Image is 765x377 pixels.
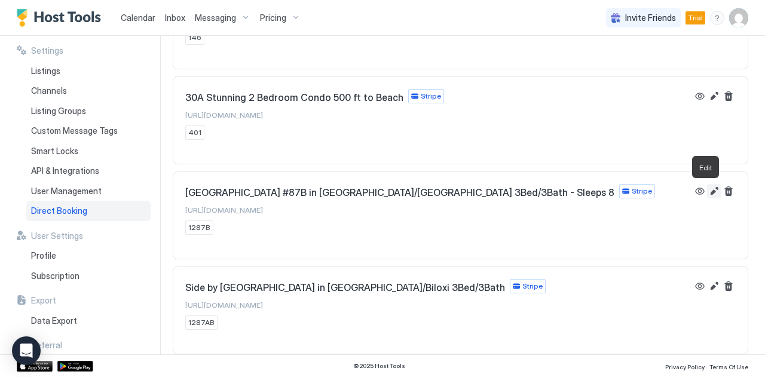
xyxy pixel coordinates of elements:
span: Profile [31,250,56,261]
span: Inbox [165,13,185,23]
button: Edit [707,89,721,103]
a: Subscription [26,266,151,286]
button: View [693,89,707,103]
button: Edit [707,279,721,293]
a: Direct Booking [26,201,151,221]
a: Smart Locks [26,141,151,161]
a: [URL][DOMAIN_NAME] [185,298,263,311]
button: View [693,279,707,293]
a: Google Play Store [57,361,93,372]
a: Calendar [121,11,155,24]
button: Edit [707,184,721,198]
a: Profile [26,246,151,266]
span: Settings [31,45,63,56]
button: Delete [721,184,736,198]
span: 1287B [188,222,210,233]
span: 401 [188,127,201,138]
span: Side by [GEOGRAPHIC_DATA] in [GEOGRAPHIC_DATA]/Biloxi 3Bed/3Bath [185,281,505,293]
span: Pricing [260,13,286,23]
span: 30A Stunning 2 Bedroom Condo 500 ft to Beach [185,91,403,103]
span: © 2025 Host Tools [353,362,405,370]
a: Terms Of Use [709,360,748,372]
a: [URL][DOMAIN_NAME] [185,203,263,216]
a: Listings [26,61,151,81]
span: [URL][DOMAIN_NAME] [185,206,263,214]
span: [URL][DOMAIN_NAME] [185,301,263,309]
span: Referral [31,340,62,351]
span: Stripe [421,91,441,102]
span: User Management [31,186,102,197]
span: Invite Friends [625,13,676,23]
span: Trial [688,13,703,23]
span: Listings [31,66,60,76]
button: Delete [721,279,736,293]
span: Messaging [195,13,236,23]
span: API & Integrations [31,165,99,176]
a: Channels [26,81,151,101]
span: Channels [31,85,67,96]
span: Smart Locks [31,146,78,157]
div: menu [710,11,724,25]
div: User profile [729,8,748,27]
span: Direct Booking [31,206,87,216]
span: Listing Groups [31,106,86,117]
a: App Store [17,361,53,372]
span: Export [31,295,56,306]
span: User Settings [31,231,83,241]
a: Listing Groups [26,101,151,121]
a: [URL][DOMAIN_NAME] [185,108,263,121]
a: API & Integrations [26,161,151,181]
span: Data Export [31,315,77,326]
span: Terms Of Use [709,363,748,370]
button: Delete [721,89,736,103]
a: Custom Message Tags [26,121,151,141]
a: Inbox [165,11,185,24]
button: View [693,184,707,198]
a: Privacy Policy [665,360,705,372]
span: Edit [699,163,712,172]
a: Data Export [26,311,151,331]
span: 1287AB [188,317,215,328]
span: 146 [188,32,201,43]
span: Subscription [31,271,79,281]
span: Calendar [121,13,155,23]
span: Stripe [632,186,652,197]
span: Custom Message Tags [31,125,118,136]
span: Stripe [522,281,543,292]
span: [URL][DOMAIN_NAME] [185,111,263,119]
a: User Management [26,181,151,201]
div: Open Intercom Messenger [12,336,41,365]
span: [GEOGRAPHIC_DATA] #87B in [GEOGRAPHIC_DATA]/[GEOGRAPHIC_DATA] 3Bed/3Bath - Sleeps 8 [185,186,614,198]
a: Host Tools Logo [17,9,106,27]
span: Privacy Policy [665,363,705,370]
